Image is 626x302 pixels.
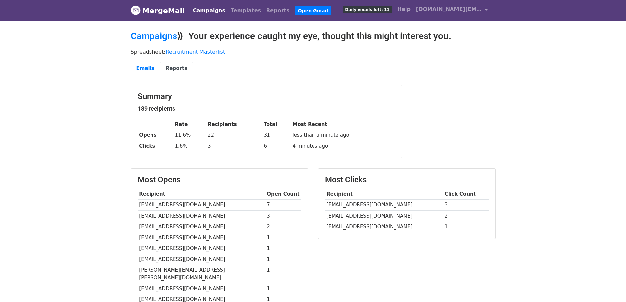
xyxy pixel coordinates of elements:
[138,221,266,232] td: [EMAIL_ADDRESS][DOMAIN_NAME]
[416,5,482,13] span: [DOMAIN_NAME][EMAIL_ADDRESS][DOMAIN_NAME]
[266,232,301,243] td: 1
[138,265,266,283] td: [PERSON_NAME][EMAIL_ADDRESS][PERSON_NAME][DOMAIN_NAME]
[325,175,489,185] h3: Most Clicks
[291,141,395,151] td: 4 minutes ago
[325,199,443,210] td: [EMAIL_ADDRESS][DOMAIN_NAME]
[138,232,266,243] td: [EMAIL_ADDRESS][DOMAIN_NAME]
[325,189,443,199] th: Recipient
[343,6,392,13] span: Daily emails left: 11
[138,210,266,221] td: [EMAIL_ADDRESS][DOMAIN_NAME]
[266,221,301,232] td: 2
[264,4,292,17] a: Reports
[174,130,206,141] td: 11.6%
[325,210,443,221] td: [EMAIL_ADDRESS][DOMAIN_NAME]
[131,31,496,42] h2: ⟫ Your experience caught my eye, thought this might interest you.
[340,3,394,16] a: Daily emails left: 11
[443,210,489,221] td: 2
[138,130,174,141] th: Opens
[131,48,496,55] p: Spreadsheet:
[138,92,395,101] h3: Summary
[131,62,160,75] a: Emails
[138,199,266,210] td: [EMAIL_ADDRESS][DOMAIN_NAME]
[138,175,301,185] h3: Most Opens
[295,6,331,15] a: Open Gmail
[266,210,301,221] td: 3
[138,283,266,294] td: [EMAIL_ADDRESS][DOMAIN_NAME]
[138,254,266,265] td: [EMAIL_ADDRESS][DOMAIN_NAME]
[131,5,141,15] img: MergeMail logo
[443,199,489,210] td: 3
[266,199,301,210] td: 7
[160,62,193,75] a: Reports
[266,189,301,199] th: Open Count
[325,221,443,232] td: [EMAIL_ADDRESS][DOMAIN_NAME]
[138,105,395,112] h5: 189 recipients
[443,221,489,232] td: 1
[443,189,489,199] th: Click Count
[206,119,262,130] th: Recipients
[174,141,206,151] td: 1.6%
[266,254,301,265] td: 1
[413,3,490,18] a: [DOMAIN_NAME][EMAIL_ADDRESS][DOMAIN_NAME]
[166,49,225,55] a: Recruitment Masterlist
[262,119,291,130] th: Total
[262,141,291,151] td: 6
[138,141,174,151] th: Clicks
[266,243,301,254] td: 1
[206,130,262,141] td: 22
[228,4,264,17] a: Templates
[291,119,395,130] th: Most Recent
[395,3,413,16] a: Help
[266,283,301,294] td: 1
[131,4,185,17] a: MergeMail
[266,265,301,283] td: 1
[206,141,262,151] td: 3
[174,119,206,130] th: Rate
[190,4,228,17] a: Campaigns
[138,243,266,254] td: [EMAIL_ADDRESS][DOMAIN_NAME]
[262,130,291,141] td: 31
[291,130,395,141] td: less than a minute ago
[131,31,177,41] a: Campaigns
[138,189,266,199] th: Recipient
